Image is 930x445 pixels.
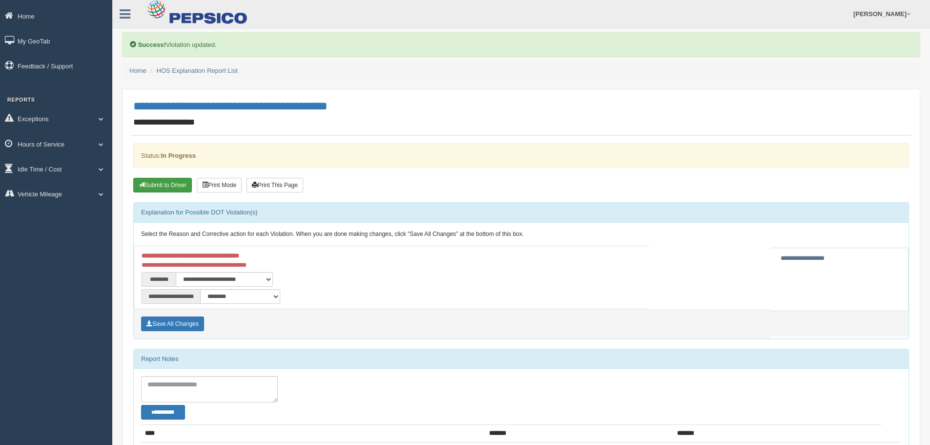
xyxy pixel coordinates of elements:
a: Home [129,67,146,74]
button: Save [141,317,204,331]
button: Print Mode [197,178,242,192]
a: HOS Explanation Report List [157,67,238,74]
div: Report Notes [134,349,909,369]
div: Explanation for Possible DOT Violation(s) [134,203,909,222]
button: Print This Page [247,178,303,192]
div: Status: [133,143,909,168]
strong: In Progress [161,152,196,159]
div: Violation updated. [122,32,920,57]
div: Select the Reason and Corrective action for each Violation. When you are done making changes, cli... [134,223,909,246]
b: Success! [138,41,166,48]
button: Submit To Driver [133,178,192,192]
button: Change Filter Options [141,405,185,420]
